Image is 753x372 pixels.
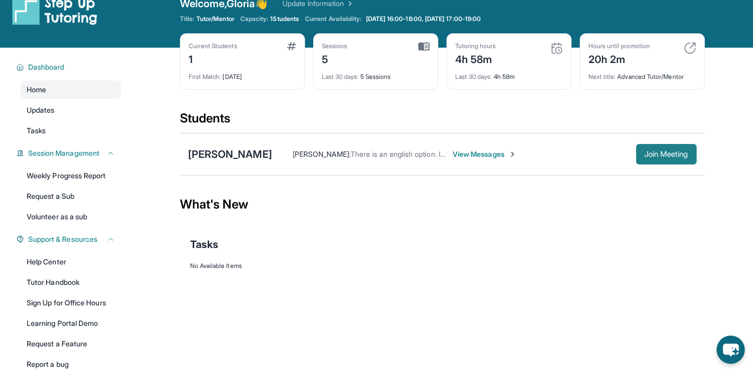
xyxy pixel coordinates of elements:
[21,253,121,271] a: Help Center
[455,42,496,50] div: Tutoring hours
[190,237,218,252] span: Tasks
[588,73,616,80] span: Next title :
[322,42,348,50] div: Sessions
[588,67,696,81] div: Advanced Tutor/Mentor
[189,50,237,67] div: 1
[189,67,296,81] div: [DATE]
[644,151,688,157] span: Join Meeting
[453,149,517,159] span: View Messages
[287,42,296,50] img: card
[21,208,121,226] a: Volunteer as a sub
[366,15,481,23] span: [DATE] 16:00-18:00, [DATE] 17:00-19:00
[351,150,649,158] span: There is an english option. If he needs math practice [DATE], he can use that as well though!
[27,126,46,136] span: Tasks
[28,234,97,244] span: Support & Resources
[196,15,234,23] span: Tutor/Mentor
[28,62,65,72] span: Dashboard
[21,101,121,119] a: Updates
[636,144,697,164] button: Join Meeting
[305,15,361,23] span: Current Availability:
[322,67,430,81] div: 5 Sessions
[21,314,121,333] a: Learning Portal Demo
[180,15,194,23] span: Title:
[508,150,517,158] img: Chevron-Right
[684,42,696,54] img: card
[322,73,359,80] span: Last 30 days :
[189,42,237,50] div: Current Students
[24,62,115,72] button: Dashboard
[188,147,272,161] div: [PERSON_NAME]
[21,187,121,205] a: Request a Sub
[455,73,492,80] span: Last 30 days :
[364,15,483,23] a: [DATE] 16:00-18:00, [DATE] 17:00-19:00
[418,42,430,51] img: card
[270,15,299,23] span: 1 Students
[24,234,115,244] button: Support & Resources
[21,335,121,353] a: Request a Feature
[27,105,55,115] span: Updates
[24,148,115,158] button: Session Management
[293,150,351,158] span: [PERSON_NAME] :
[21,121,121,140] a: Tasks
[588,42,650,50] div: Hours until promotion
[717,336,745,364] button: chat-button
[190,262,695,270] div: No Available Items
[27,85,46,95] span: Home
[551,42,563,54] img: card
[455,67,563,81] div: 4h 58m
[588,50,650,67] div: 20h 2m
[180,110,705,133] div: Students
[21,294,121,312] a: Sign Up for Office Hours
[322,50,348,67] div: 5
[28,148,99,158] span: Session Management
[189,73,221,80] span: First Match :
[21,273,121,292] a: Tutor Handbook
[455,50,496,67] div: 4h 58m
[21,167,121,185] a: Weekly Progress Report
[180,182,705,227] div: What's New
[240,15,269,23] span: Capacity:
[21,80,121,99] a: Home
